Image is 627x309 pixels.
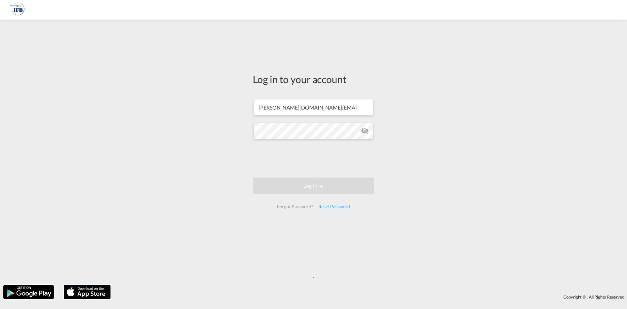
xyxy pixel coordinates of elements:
img: google.png [3,284,55,300]
div: Forgot Password? [274,201,315,213]
button: LOGIN [253,178,374,194]
iframe: reCAPTCHA [264,146,363,171]
div: Log in to your account [253,72,374,86]
img: apple.png [63,284,111,300]
img: 1f261f00256b11eeaf3d89493e6660f9.png [10,3,24,17]
md-icon: icon-eye-off [361,127,369,135]
div: Copyright © . All Rights Reserved [114,291,627,302]
input: Enter email/phone number [253,99,373,115]
div: Reset Password [316,201,353,213]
